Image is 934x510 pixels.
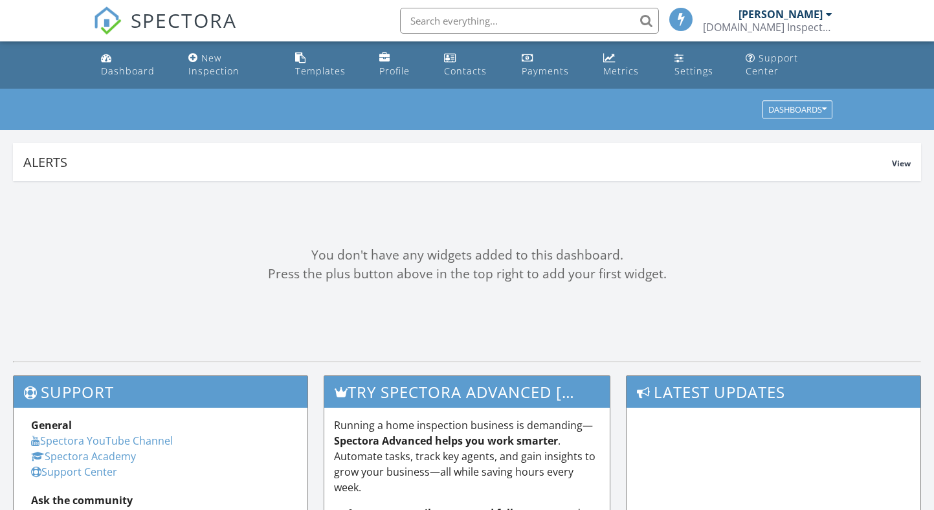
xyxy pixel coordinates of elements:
a: Dashboard [96,47,173,83]
div: New Inspection [188,52,239,77]
button: Dashboards [762,101,832,119]
a: New Inspection [183,47,280,83]
a: Support Center [31,465,117,479]
h3: Try spectora advanced [DATE] [324,376,610,408]
a: Support Center [740,47,838,83]
div: Press the plus button above in the top right to add your first widget. [13,265,921,283]
span: SPECTORA [131,6,237,34]
div: Contacts [444,65,487,77]
a: Spectora YouTube Channel [31,434,173,448]
a: SPECTORA [93,17,237,45]
a: Settings [669,47,730,83]
h3: Latest Updates [627,376,920,408]
div: Alerts [23,153,892,171]
strong: Spectora Advanced helps you work smarter [334,434,558,448]
p: Running a home inspection business is demanding— . Automate tasks, track key agents, and gain ins... [334,417,601,495]
a: Payments [517,47,588,83]
div: Support Center [746,52,798,77]
div: Metrics [603,65,639,77]
div: Profile [379,65,410,77]
input: Search everything... [400,8,659,34]
div: Ask the community [31,493,290,508]
a: Company Profile [374,47,428,83]
img: The Best Home Inspection Software - Spectora [93,6,122,35]
a: Metrics [598,47,658,83]
a: Spectora Academy [31,449,136,463]
div: Settings [674,65,713,77]
div: You don't have any widgets added to this dashboard. [13,246,921,265]
div: Dashboards [768,105,827,115]
div: Templates [295,65,346,77]
a: Templates [290,47,364,83]
span: View [892,158,911,169]
div: Dashboard [101,65,155,77]
strong: General [31,418,72,432]
a: Contacts [439,47,506,83]
div: Home.Edu Inspection Services [703,21,832,34]
h3: Support [14,376,307,408]
div: [PERSON_NAME] [739,8,823,21]
div: Payments [522,65,569,77]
